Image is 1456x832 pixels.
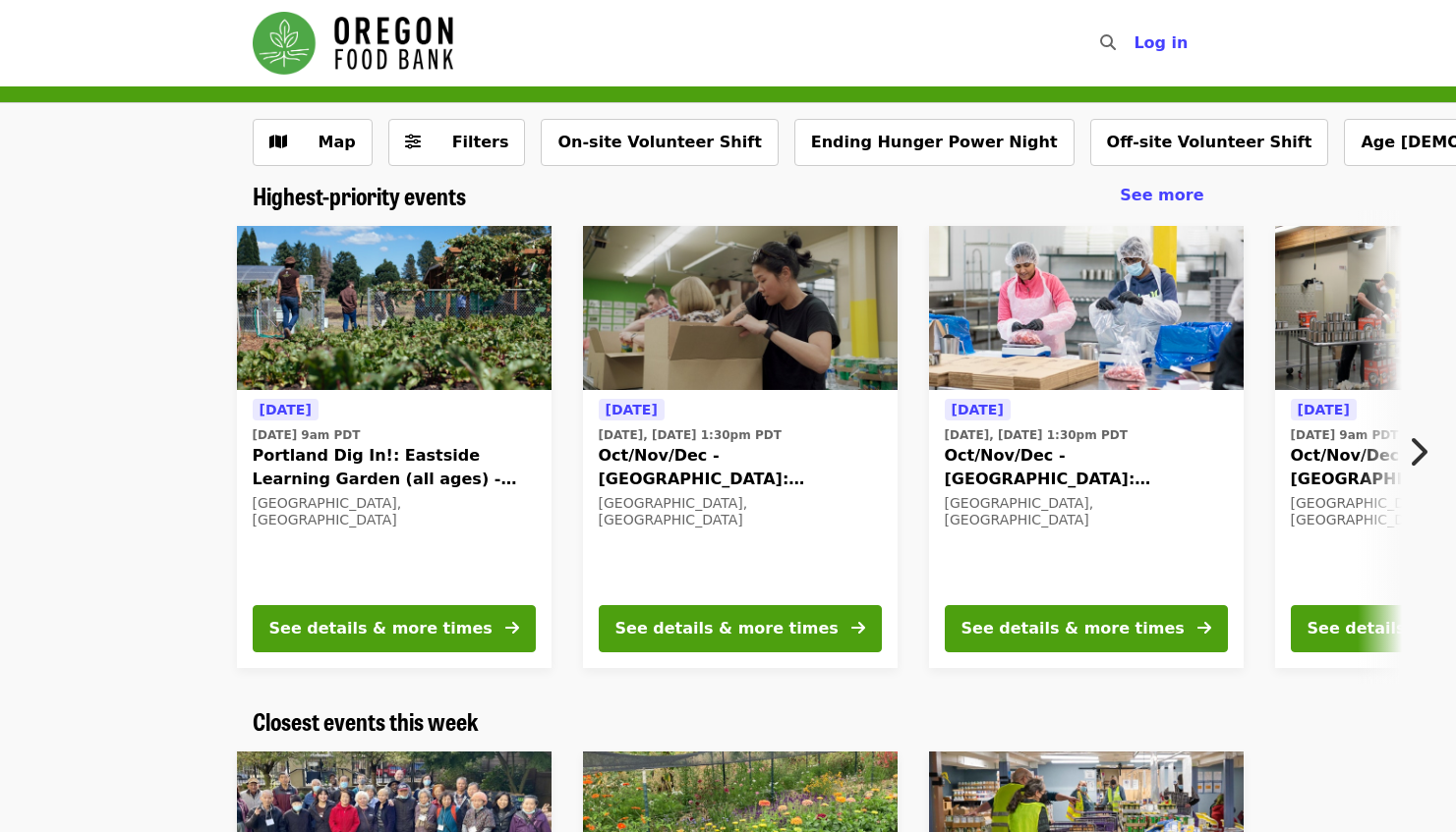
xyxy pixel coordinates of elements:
div: Highest-priority events [237,182,1220,210]
div: [GEOGRAPHIC_DATA], [GEOGRAPHIC_DATA] [599,495,882,528]
time: [DATE] 9am PDT [1291,426,1399,444]
div: Closest events this week [237,707,1220,736]
img: Oregon Food Bank - Home [253,12,453,75]
span: See more [1120,186,1203,204]
input: Search [1128,20,1143,67]
div: See details & more times [269,617,493,640]
i: chevron-right icon [1408,433,1427,471]
a: See details for "Oct/Nov/Dec - Portland: Repack/Sort (age 8+)" [583,226,898,668]
a: See details for "Oct/Nov/Dec - Beaverton: Repack/Sort (age 10+)" [929,226,1244,668]
div: See details & more times [615,617,839,640]
span: Oct/Nov/Dec - [GEOGRAPHIC_DATA]: Repack/Sort (age [DEMOGRAPHIC_DATA]+) [945,444,1228,491]
button: Filters (0 selected) [388,119,526,166]
i: arrow-right icon [1197,619,1211,638]
a: Highest-priority events [253,182,466,210]
button: See details & more times [945,605,1228,652]
button: See details & more times [253,605,536,652]
img: Portland Dig In!: Eastside Learning Garden (all ages) - Aug/Sept/Oct organized by Oregon Food Bank [237,226,552,391]
time: [DATE], [DATE] 1:30pm PDT [599,426,782,444]
span: Map [319,133,356,151]
div: See details & more times [961,617,1185,640]
span: Portland Dig In!: Eastside Learning Garden (all ages) - Aug/Sept/Oct [253,444,536,491]
button: Log in [1118,24,1203,63]
span: Highest-priority events [253,178,466,212]
span: [DATE] [952,402,1004,417]
button: On-site Volunteer Shift [541,119,778,166]
span: [DATE] [260,402,312,417]
span: Oct/Nov/Dec - [GEOGRAPHIC_DATA]: Repack/Sort (age [DEMOGRAPHIC_DATA]+) [599,444,882,491]
button: Next item [1391,424,1456,479]
div: [GEOGRAPHIC_DATA], [GEOGRAPHIC_DATA] [945,495,1228,528]
i: search icon [1100,33,1116,52]
a: Closest events this week [253,707,479,736]
a: See more [1120,184,1203,207]
i: arrow-right icon [851,619,865,638]
a: See details for "Portland Dig In!: Eastside Learning Garden (all ages) - Aug/Sept/Oct" [237,226,552,668]
time: [DATE], [DATE] 1:30pm PDT [945,426,1128,444]
time: [DATE] 9am PDT [253,426,361,444]
span: [DATE] [1298,402,1350,417]
button: Ending Hunger Power Night [794,119,1075,166]
img: Oct/Nov/Dec - Portland: Repack/Sort (age 8+) organized by Oregon Food Bank [583,226,898,391]
i: map icon [269,133,287,151]
span: [DATE] [606,402,658,417]
i: arrow-right icon [505,619,519,638]
button: See details & more times [599,605,882,652]
i: sliders-h icon [405,133,421,151]
div: [GEOGRAPHIC_DATA], [GEOGRAPHIC_DATA] [253,495,536,528]
span: Filters [452,133,509,151]
button: Off-site Volunteer Shift [1090,119,1329,166]
img: Oct/Nov/Dec - Beaverton: Repack/Sort (age 10+) organized by Oregon Food Bank [929,226,1244,391]
span: Closest events this week [253,703,479,738]
button: Show map view [253,119,373,166]
span: Log in [1134,33,1188,52]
